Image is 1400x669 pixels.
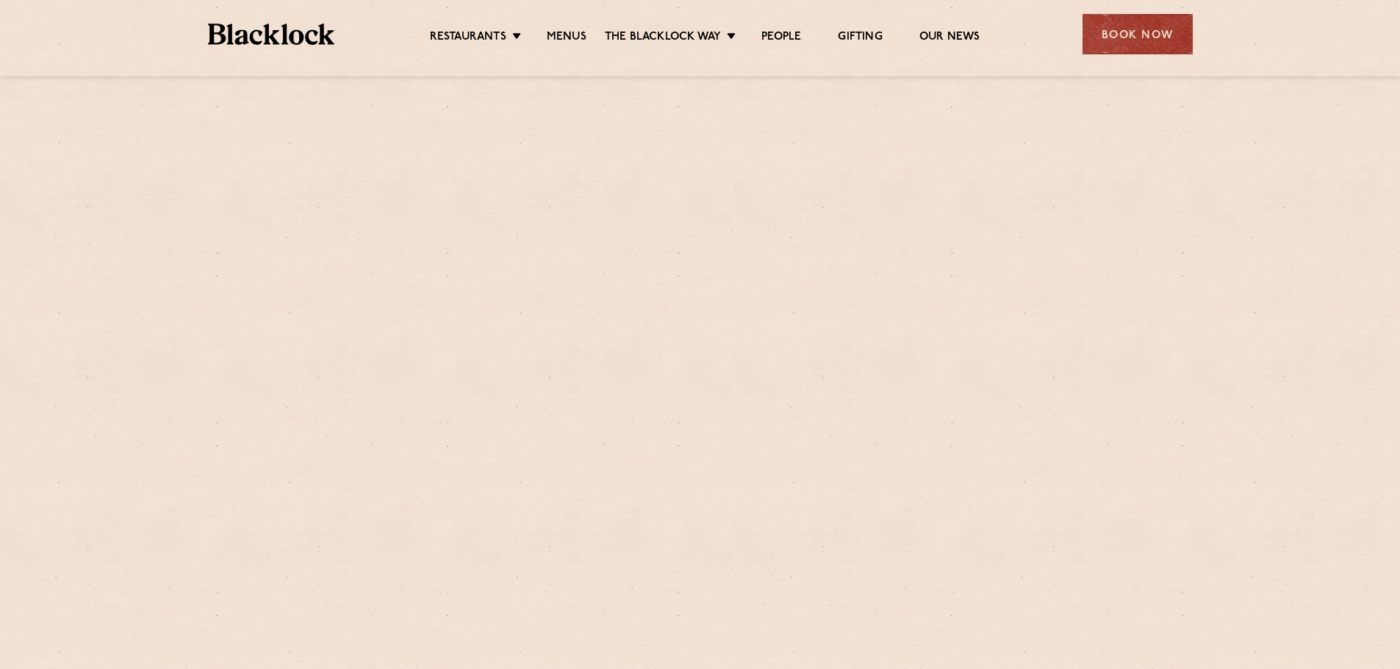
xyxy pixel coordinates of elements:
[1083,14,1193,54] div: Book Now
[761,30,801,46] a: People
[208,23,335,45] img: BL_Textured_Logo-footer-cropped.svg
[547,30,586,46] a: Menus
[430,30,506,46] a: Restaurants
[605,30,721,46] a: The Blacklock Way
[838,30,882,46] a: Gifting
[919,30,980,46] a: Our News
